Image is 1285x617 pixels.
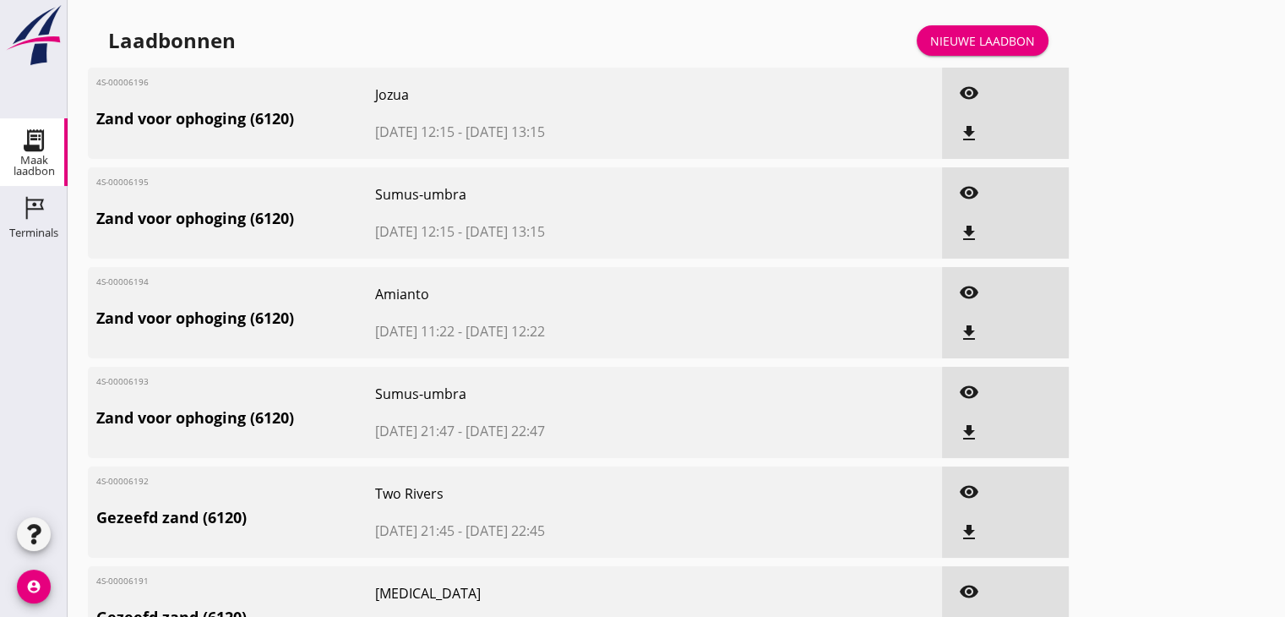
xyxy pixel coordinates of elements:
i: file_download [959,123,979,144]
span: Gezeefd zand (6120) [96,506,375,529]
span: Jozua [375,85,724,105]
i: account_circle [17,570,51,603]
span: [DATE] 21:45 - [DATE] 22:45 [375,521,724,541]
span: [DATE] 12:15 - [DATE] 13:15 [375,221,724,242]
i: visibility [959,282,979,303]
i: visibility [959,183,979,203]
div: Laadbonnen [108,27,236,54]
span: 4S-00006192 [96,475,155,488]
div: Terminals [9,227,58,238]
span: Zand voor ophoging (6120) [96,407,375,429]
span: [MEDICAL_DATA] [375,583,724,603]
span: [DATE] 21:47 - [DATE] 22:47 [375,421,724,441]
span: 4S-00006195 [96,176,155,188]
span: 4S-00006194 [96,276,155,288]
span: Two Rivers [375,483,724,504]
span: Sumus-umbra [375,384,724,404]
span: 4S-00006196 [96,76,155,89]
span: [DATE] 12:15 - [DATE] 13:15 [375,122,724,142]
div: Nieuwe laadbon [930,32,1035,50]
span: Amianto [375,284,724,304]
span: 4S-00006191 [96,575,155,587]
span: Zand voor ophoging (6120) [96,307,375,330]
i: visibility [959,582,979,602]
span: Zand voor ophoging (6120) [96,107,375,130]
span: [DATE] 11:22 - [DATE] 12:22 [375,321,724,341]
a: Nieuwe laadbon [917,25,1048,56]
i: file_download [959,423,979,443]
span: Zand voor ophoging (6120) [96,207,375,230]
i: file_download [959,223,979,243]
i: file_download [959,522,979,543]
i: file_download [959,323,979,343]
span: 4S-00006193 [96,375,155,388]
i: visibility [959,482,979,502]
i: visibility [959,83,979,103]
i: visibility [959,382,979,402]
img: logo-small.a267ee39.svg [3,4,64,67]
span: Sumus-umbra [375,184,724,205]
